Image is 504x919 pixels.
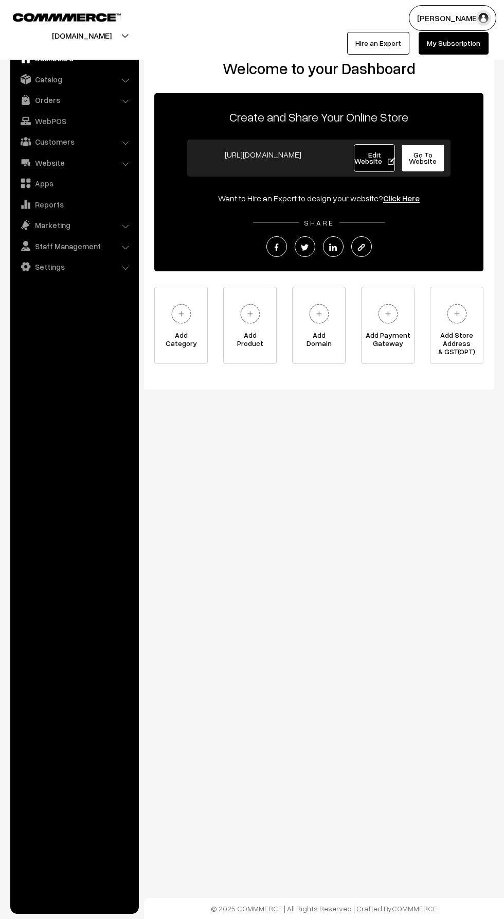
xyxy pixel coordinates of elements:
[167,300,195,328] img: plus.svg
[13,174,135,193] a: Apps
[361,287,415,364] a: Add PaymentGateway
[292,287,346,364] a: AddDomain
[401,144,445,172] a: Go To Website
[293,331,345,352] span: Add Domain
[154,287,208,364] a: AddCategory
[16,23,148,48] button: [DOMAIN_NAME]
[383,193,420,203] a: Click Here
[419,32,489,55] a: My Subscription
[430,287,483,364] a: Add Store Address& GST(OPT)
[154,59,483,78] h2: Welcome to your Dashboard
[236,300,264,328] img: plus.svg
[392,904,437,913] a: COMMMERCE
[13,132,135,151] a: Customers
[476,10,491,26] img: user
[409,5,496,31] button: [PERSON_NAME]
[430,331,483,352] span: Add Store Address & GST(OPT)
[13,13,121,21] img: COMMMERCE
[13,70,135,89] a: Catalog
[13,91,135,109] a: Orders
[305,300,333,328] img: plus.svg
[347,32,409,55] a: Hire an Expert
[13,216,135,234] a: Marketing
[13,237,135,255] a: Staff Management
[155,331,207,352] span: Add Category
[154,192,483,204] div: Want to Hire an Expert to design your website?
[13,10,103,23] a: COMMMERCE
[13,153,135,172] a: Website
[13,112,135,130] a: WebPOS
[154,108,483,126] p: Create and Share Your Online Store
[224,331,276,352] span: Add Product
[299,218,339,227] span: SHARE
[13,195,135,214] a: Reports
[144,898,504,919] footer: © 2025 COMMMERCE | All Rights Reserved | Crafted By
[362,331,414,352] span: Add Payment Gateway
[443,300,471,328] img: plus.svg
[13,257,135,276] a: Settings
[223,287,277,364] a: AddProduct
[354,150,395,165] span: Edit Website
[354,144,395,172] a: Edit Website
[409,150,437,165] span: Go To Website
[374,300,402,328] img: plus.svg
